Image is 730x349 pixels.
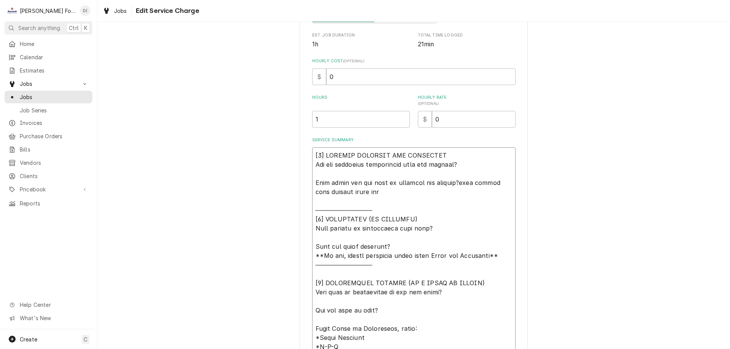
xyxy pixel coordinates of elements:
[312,68,326,85] div: $
[100,5,130,17] a: Jobs
[5,91,92,103] a: Jobs
[418,101,439,106] span: ( optional )
[5,51,92,63] a: Calendar
[5,77,92,90] a: Go to Jobs
[312,58,516,64] label: Hourly Cost
[418,41,434,48] span: 21min
[20,119,89,127] span: Invoices
[20,336,37,343] span: Create
[418,95,516,128] div: [object Object]
[20,66,89,74] span: Estimates
[20,53,89,61] span: Calendar
[5,312,92,324] a: Go to What's New
[20,314,88,322] span: What's New
[20,40,89,48] span: Home
[20,80,77,88] span: Jobs
[133,6,199,16] span: Edit Service Charge
[20,185,77,193] span: Pricebook
[418,111,432,128] div: $
[312,95,410,128] div: [object Object]
[5,183,92,196] a: Go to Pricebook
[20,132,89,140] span: Purchase Orders
[20,106,89,114] span: Job Series
[5,298,92,311] a: Go to Help Center
[5,21,92,35] button: Search anythingCtrlK
[5,38,92,50] a: Home
[80,5,90,16] div: D(
[5,104,92,117] a: Job Series
[418,32,516,38] span: Total Time Logged
[5,117,92,129] a: Invoices
[20,159,89,167] span: Vendors
[69,24,79,32] span: Ctrl
[5,197,92,210] a: Reports
[312,32,410,49] div: Est. Job Duration
[7,5,17,16] div: Marshall Food Equipment Service's Avatar
[343,59,364,63] span: ( optional )
[312,58,516,85] div: Hourly Cost
[20,301,88,309] span: Help Center
[20,145,89,153] span: Bills
[114,7,127,15] span: Jobs
[312,41,318,48] span: 1h
[5,156,92,169] a: Vendors
[418,95,516,107] label: Hourly Rate
[84,24,87,32] span: K
[84,335,87,343] span: C
[418,32,516,49] div: Total Time Logged
[7,5,17,16] div: M
[5,130,92,142] a: Purchase Orders
[5,64,92,77] a: Estimates
[312,32,410,38] span: Est. Job Duration
[312,40,410,49] span: Est. Job Duration
[18,24,60,32] span: Search anything
[5,143,92,156] a: Bills
[80,5,90,16] div: Derek Testa (81)'s Avatar
[20,172,89,180] span: Clients
[312,137,516,143] label: Service Summary
[312,95,410,107] label: Hours
[20,7,76,15] div: [PERSON_NAME] Food Equipment Service
[20,199,89,207] span: Reports
[418,40,516,49] span: Total Time Logged
[20,93,89,101] span: Jobs
[5,170,92,182] a: Clients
